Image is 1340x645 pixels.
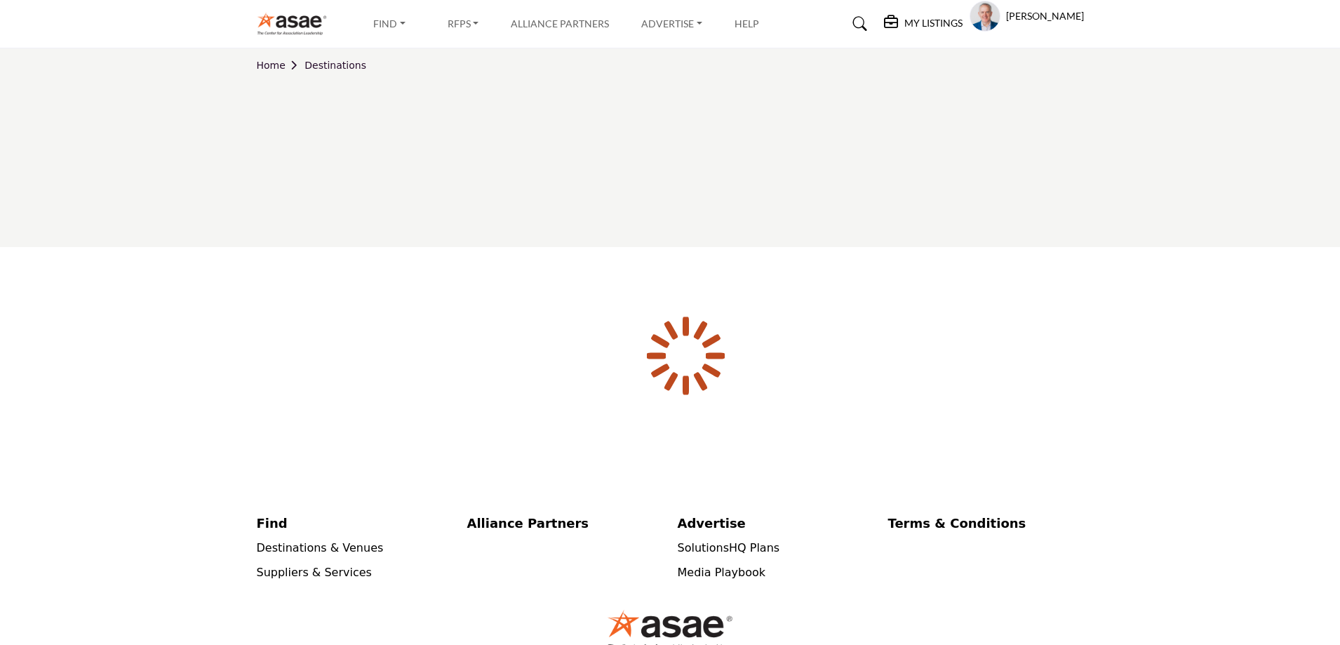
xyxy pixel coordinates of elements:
[257,12,335,35] img: Site Logo
[511,18,609,29] a: Alliance Partners
[884,15,963,32] div: My Listings
[363,14,415,34] a: Find
[904,17,963,29] h5: My Listings
[839,13,876,35] a: Search
[678,541,780,554] a: SolutionsHQ Plans
[1006,9,1084,23] h5: [PERSON_NAME]
[631,14,712,34] a: Advertise
[304,60,366,71] a: Destinations
[888,514,1084,533] a: Terms & Conditions
[467,514,663,533] a: Alliance Partners
[735,18,759,29] a: Help
[257,60,305,71] a: Home
[970,1,1000,32] button: Show hide supplier dropdown
[438,14,489,34] a: RFPs
[678,566,766,579] a: Media Playbook
[257,541,384,554] a: Destinations & Venues
[678,514,873,533] a: Advertise
[257,514,453,533] a: Find
[257,566,372,579] a: Suppliers & Services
